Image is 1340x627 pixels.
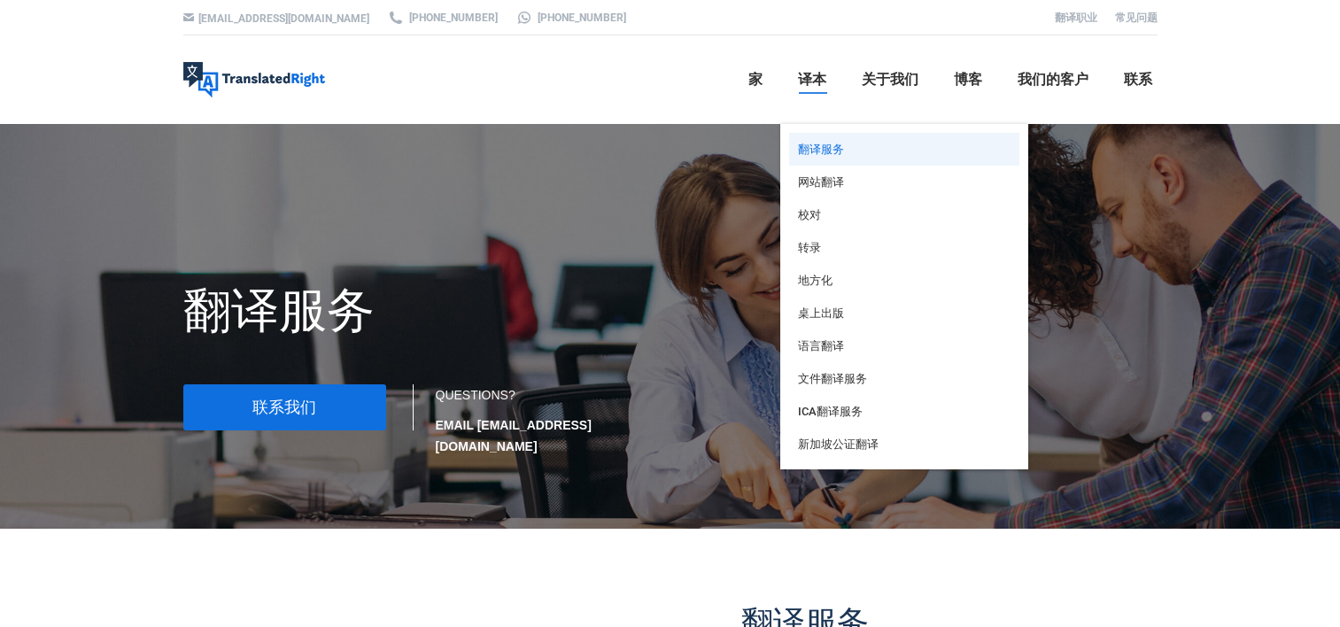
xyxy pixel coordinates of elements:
[856,51,924,108] a: 关于我们
[789,297,1019,329] a: 桌上出版
[387,10,498,26] a: [PHONE_NUMBER]
[789,395,1019,428] a: ICA翻译服务
[1119,51,1158,108] a: 联系
[198,12,369,25] a: [EMAIL_ADDRESS][DOMAIN_NAME]
[798,207,821,222] span: 校对
[183,62,325,97] img: 右译
[798,306,844,321] span: 桌上出版
[789,264,1019,297] a: 地方化
[1115,12,1158,24] a: 常见问题
[789,362,1019,395] a: 文件翻译服务
[252,399,316,416] span: 联系我们
[1012,51,1094,108] a: 我们的客户
[798,174,844,190] span: 网站翻译
[798,142,844,157] span: 翻译服务
[793,51,832,108] a: 译本
[1055,12,1097,24] a: 翻译职业
[789,133,1019,166] a: 翻译服务
[862,71,918,89] span: 关于我们
[949,51,988,108] a: 博客
[743,51,768,108] a: 家
[748,71,763,89] span: 家
[798,437,879,452] span: 新加坡公证翻译
[409,10,498,26] font: [PHONE_NUMBER]
[1124,71,1152,89] span: 联系
[436,388,515,402] font: QUESTIONS?
[798,338,844,353] span: 语言翻译
[538,10,626,26] font: [PHONE_NUMBER]
[436,418,592,453] strong: EMAIL [EMAIL_ADDRESS][DOMAIN_NAME]
[798,371,867,386] span: 文件翻译服务
[515,10,626,26] a: [PHONE_NUMBER]
[789,166,1019,198] a: 网站翻译
[798,240,821,255] span: 转录
[798,71,826,89] span: 译本
[789,231,1019,264] a: 转录
[183,384,386,430] a: 联系我们
[789,428,1019,461] a: 新加坡公证翻译
[789,198,1019,231] a: 校对
[954,71,982,89] span: 博客
[798,404,863,419] span: ICA翻译服务
[789,329,1019,362] a: 语言翻译
[183,282,824,340] h1: 翻译服务
[1018,71,1088,89] span: 我们的客户
[798,273,833,288] span: 地方化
